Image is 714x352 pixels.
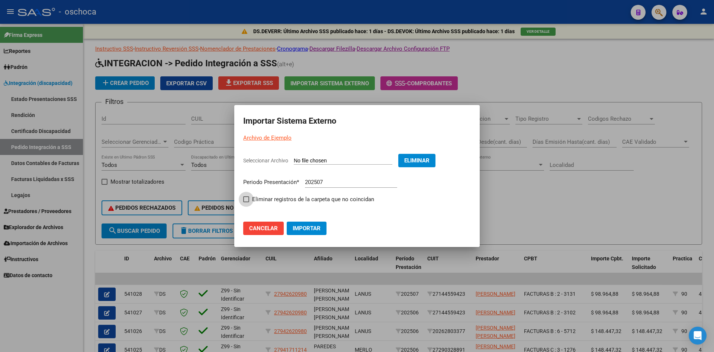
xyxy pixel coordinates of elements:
[252,195,374,204] span: Eliminar registros de la carpeta que no coincidan
[243,158,288,164] span: Seleccionar Archivo
[689,327,707,345] div: Open Intercom Messenger
[249,225,278,232] span: Cancelar
[243,134,292,141] a: Archivo de Ejemplo
[404,157,430,164] span: Eliminar
[243,222,284,235] button: Cancelar
[243,179,299,185] span: Periodo Presentación
[398,154,435,167] button: Eliminar
[243,114,471,128] h2: Importar Sistema Externo
[287,222,327,235] button: Importar
[293,225,321,232] span: Importar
